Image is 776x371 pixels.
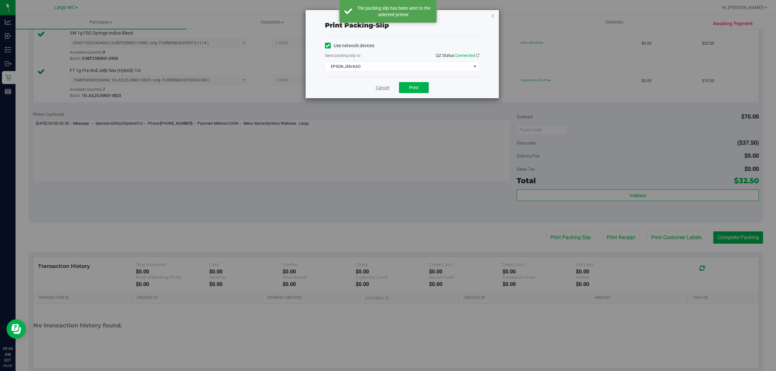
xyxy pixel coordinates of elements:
div: The packing slip has been sent to the selected printer. [356,5,432,18]
span: Print packing-slip [325,21,389,29]
iframe: Resource center [6,319,26,339]
span: QZ Status: [436,53,480,58]
a: Cancel [376,84,389,91]
span: EPSON-JEN-KAO [325,62,471,71]
span: Print [409,85,419,90]
span: select [471,62,479,71]
span: Connected [455,53,475,58]
label: Send packing-slip to: [325,53,361,58]
button: Print [399,82,429,93]
label: Use network devices [325,42,374,49]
